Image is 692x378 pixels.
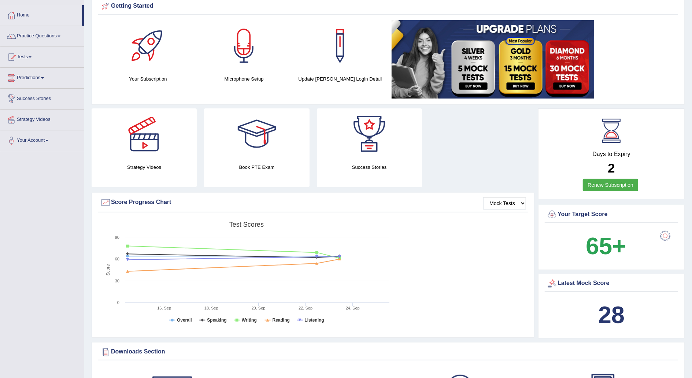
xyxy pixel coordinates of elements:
[177,318,192,323] tspan: Overall
[207,318,226,323] tspan: Speaking
[92,163,197,171] h4: Strategy Videos
[104,75,192,83] h4: Your Subscription
[547,151,676,157] h4: Days to Expiry
[305,318,324,323] tspan: Listening
[117,300,119,305] text: 0
[0,5,82,23] a: Home
[317,163,422,171] h4: Success Stories
[200,75,288,83] h4: Microphone Setup
[100,197,526,208] div: Score Progress Chart
[547,209,676,220] div: Your Target Score
[100,346,676,357] div: Downloads Section
[115,257,119,261] text: 60
[598,301,625,328] b: 28
[157,306,171,310] tspan: 16. Sep
[115,235,119,240] text: 90
[0,47,84,65] a: Tests
[115,279,119,283] text: 30
[547,278,676,289] div: Latest Mock Score
[106,264,111,276] tspan: Score
[299,306,312,310] tspan: 22. Sep
[296,75,384,83] h4: Update [PERSON_NAME] Login Detail
[346,306,360,310] tspan: 24. Sep
[583,179,638,191] a: Renew Subscription
[0,68,84,86] a: Predictions
[204,306,218,310] tspan: 18. Sep
[242,318,257,323] tspan: Writing
[100,1,676,12] div: Getting Started
[608,161,615,175] b: 2
[252,306,266,310] tspan: 20. Sep
[229,221,264,228] tspan: Test scores
[204,163,309,171] h4: Book PTE Exam
[0,130,84,149] a: Your Account
[0,26,84,44] a: Practice Questions
[586,233,626,259] b: 65+
[392,20,594,99] img: small5.jpg
[273,318,290,323] tspan: Reading
[0,89,84,107] a: Success Stories
[0,110,84,128] a: Strategy Videos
